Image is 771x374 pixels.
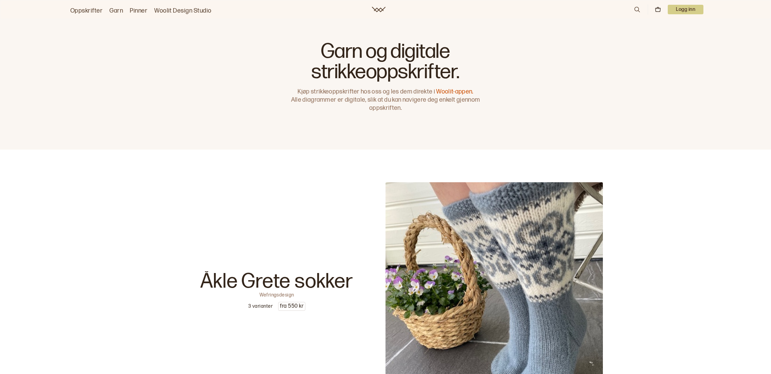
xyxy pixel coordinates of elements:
[372,7,385,12] a: Woolit
[668,5,703,14] button: User dropdown
[200,271,353,292] p: Åkle Grete sokker
[130,6,147,16] a: Pinner
[279,302,305,310] p: fra 550 kr
[288,88,483,112] p: Kjøp strikkeoppskrifter hos oss og les dem direkte i Alle diagrammer er digitale, slik at du kan ...
[288,41,483,82] h1: Garn og digitale strikkeoppskrifter.
[154,6,212,16] a: Woolit Design Studio
[436,88,473,95] a: Woolit-appen.
[248,303,273,310] p: 3 varianter
[109,6,123,16] a: Garn
[668,5,703,14] p: Logg inn
[259,292,294,296] p: Wefringsdesign
[70,6,103,16] a: Oppskrifter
